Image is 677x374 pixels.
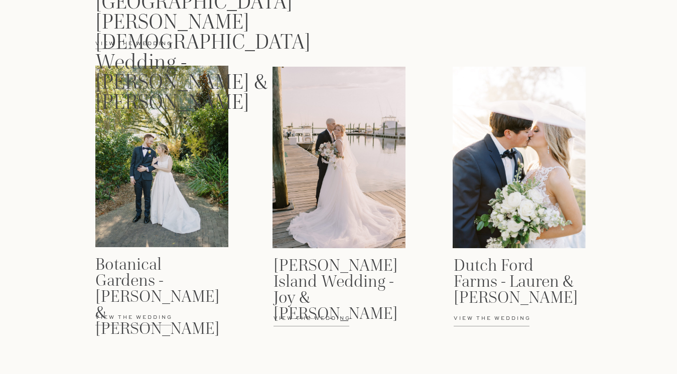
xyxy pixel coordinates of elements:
a: Botanical Gardens -[PERSON_NAME] & [PERSON_NAME] [95,256,219,305]
a: View the wedding [274,315,380,333]
a: Dutch Ford Farms - Lauren & [PERSON_NAME] [454,257,578,306]
a: View the wedding [95,314,202,332]
a: View the wedding [454,315,560,333]
a: [PERSON_NAME] Island Wedding -Joy & [PERSON_NAME] [274,257,397,306]
h3: [PERSON_NAME] Island Wedding - Joy & [PERSON_NAME] [274,257,397,306]
h3: Botanical Gardens - [PERSON_NAME] & [PERSON_NAME] [95,256,219,305]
